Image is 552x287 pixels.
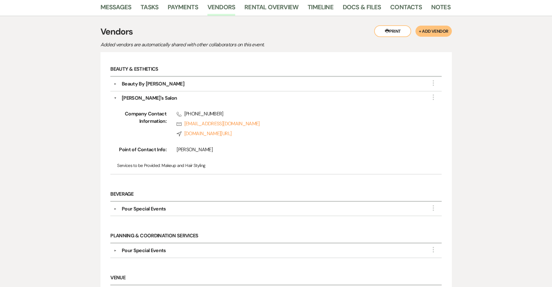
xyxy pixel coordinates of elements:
[112,207,119,210] button: ▼
[177,130,422,137] a: [DOMAIN_NAME][URL]
[122,80,184,88] div: Beauty By [PERSON_NAME]
[110,229,441,243] h6: Planning & Coordination Services
[117,163,161,168] span: Services to be Provided:
[374,25,411,37] button: Print
[117,162,435,169] p: Makeup and Hair Styling
[100,41,316,49] p: Added vendors are automatically shared with other collaborators on this event.
[244,2,298,16] a: Rental Overview
[112,249,119,252] button: ▼
[112,82,119,85] button: ▼
[122,205,166,213] div: Pour Special Events
[122,247,166,254] div: Pour Special Events
[207,2,235,16] a: Vendors
[114,94,117,102] button: ▼
[141,2,158,16] a: Tasks
[390,2,422,16] a: Contacts
[117,146,166,156] span: Point of Contact Info:
[431,2,451,16] a: Notes
[177,110,422,118] span: [PHONE_NUMBER]
[415,26,452,37] button: + Add Vendor
[122,94,177,102] div: [PERSON_NAME]'s Salon
[100,25,452,38] h3: Vendors
[100,2,132,16] a: Messages
[168,2,198,16] a: Payments
[117,110,166,140] span: Company Contact Information:
[177,146,422,153] div: [PERSON_NAME]
[110,62,441,77] h6: Beauty & Esthetics
[110,187,441,202] h6: Beverage
[343,2,381,16] a: Docs & Files
[308,2,333,16] a: Timeline
[110,271,441,285] h6: Venue
[177,120,422,127] a: [EMAIL_ADDRESS][DOMAIN_NAME]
